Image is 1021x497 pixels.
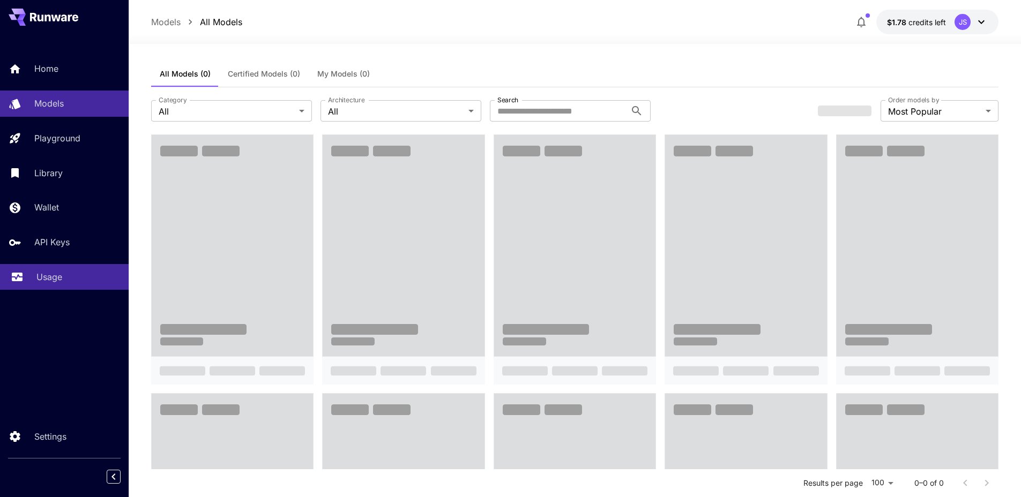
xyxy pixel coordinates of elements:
span: All [159,105,295,118]
label: Order models by [888,95,939,104]
button: Collapse sidebar [107,470,121,484]
span: All Models (0) [160,69,211,79]
label: Category [159,95,187,104]
a: Models [151,16,181,28]
button: $1.78422JS [876,10,998,34]
p: Home [34,62,58,75]
label: Search [497,95,518,104]
div: Collapse sidebar [115,467,129,486]
p: 0–0 of 0 [914,478,944,488]
div: 100 [867,475,897,491]
span: $1.78 [887,18,908,27]
p: Settings [34,430,66,443]
p: Results per page [803,478,863,488]
p: Wallet [34,201,59,214]
p: Models [34,97,64,110]
span: Certified Models (0) [228,69,300,79]
nav: breadcrumb [151,16,242,28]
span: Most Popular [888,105,981,118]
span: My Models (0) [317,69,370,79]
p: Library [34,167,63,179]
p: Usage [36,270,62,283]
span: All [328,105,464,118]
label: Architecture [328,95,364,104]
a: All Models [200,16,242,28]
p: API Keys [34,236,70,248]
div: JS [955,14,971,30]
span: credits left [908,18,946,27]
div: $1.78422 [887,17,946,28]
p: Playground [34,132,80,145]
